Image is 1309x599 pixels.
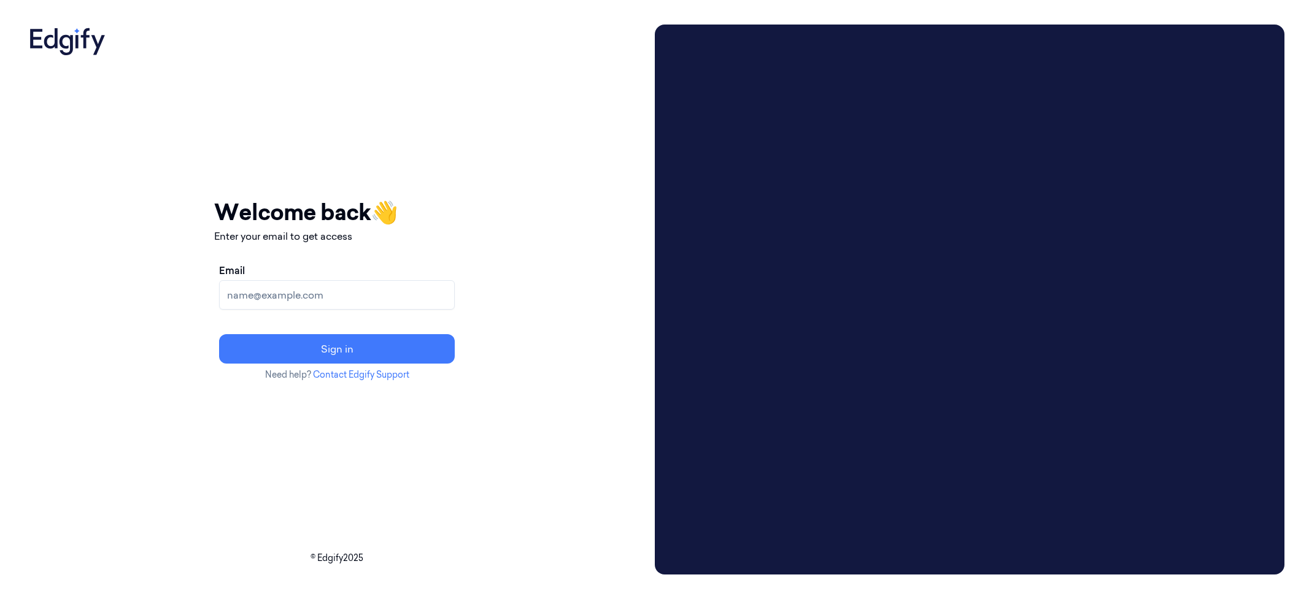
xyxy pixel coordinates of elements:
[214,196,460,229] h1: Welcome back 👋
[219,334,455,364] button: Sign in
[214,368,460,381] p: Need help?
[313,369,409,380] a: Contact Edgify Support
[25,552,650,565] p: © Edgify 2025
[219,280,455,310] input: name@example.com
[219,263,245,278] label: Email
[214,229,460,243] p: Enter your email to get access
